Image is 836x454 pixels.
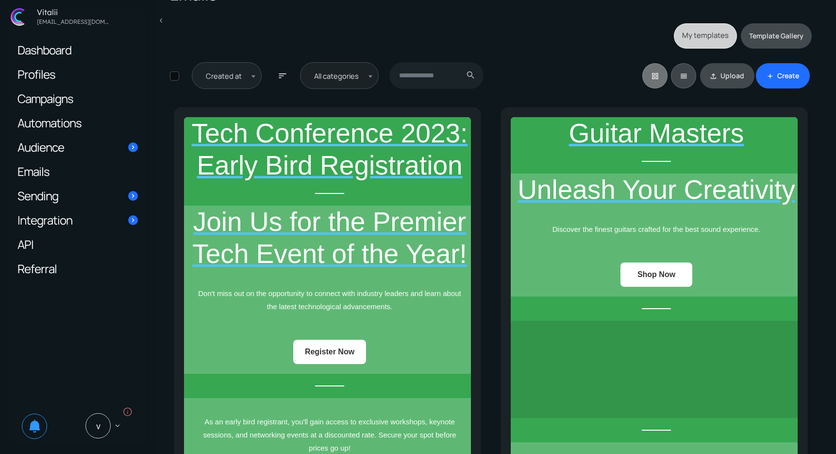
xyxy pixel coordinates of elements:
[756,63,810,89] a: addCreate
[5,4,151,30] a: Vitalii [EMAIL_ADDRESS][DOMAIN_NAME]
[110,145,182,170] a: Shop Now
[8,159,148,183] a: Emails
[97,204,194,301] img: Electric Guitar
[642,63,700,88] div: Basic example
[109,223,182,247] a: Register Now
[17,118,82,128] span: Automations
[194,280,291,377] img: Bass Guitar
[10,138,282,164] p: Our eco-friendly footwear is stepping out fast. Grab your favorites before they're gone!
[17,69,55,79] span: Profiles
[10,170,282,195] p: Discover the finest guitars crafted with precision and passion. Experience the exceptional sound ...
[10,298,282,337] p: As an early bird registrant, you'll gain access to exclusive workshops, keynote sessions, and net...
[700,63,754,88] a: file_uploadUpload
[8,184,148,208] a: Sending
[741,23,812,49] a: Template Gallery
[8,111,148,135] a: Automations
[17,166,50,176] span: Emails
[680,71,688,82] span: reorder
[10,330,282,356] p: As an early bird registrant, you'll enjoy exclusive benefits, including discounted rates, priorit...
[275,62,290,89] button: sort
[10,335,282,347] h3: Top Picks This Season
[674,23,737,49] a: My templates
[8,135,148,159] a: Audience
[113,421,122,430] span: keyboard_arrow_down
[10,302,282,328] p: Thank you for joining us! We're thrilled to have you on board and can't wait to share our latest ...
[109,255,182,279] a: Register Now
[466,73,476,78] span: search
[10,202,282,228] p: Don't miss out on the opportunity to connect with industry leaders and learn about the latest tec...
[17,215,72,225] span: Integration
[8,87,148,110] a: Campaigns
[17,239,33,249] span: API
[671,63,696,88] a: reorder
[76,406,133,445] a: V keyboard_arrow_down info
[766,71,774,82] span: add
[110,222,182,246] a: Shop Now
[17,263,57,274] span: Referral
[267,339,284,355] div: Next item in carousel (2 of 3)
[85,413,111,438] span: V
[10,170,282,196] p: Don't miss out on the opportunity to connect with industry leaders and learn about the latest tec...
[17,142,64,152] span: Audience
[642,63,668,88] a: grid_view
[10,74,282,99] p: Don't miss out on our sustainable footwear collection. Grab your favorites before they're gone!
[97,280,194,377] img: Electric Guitar
[10,105,282,119] p: Discover the finest guitars crafted for the best sound experience.
[8,232,148,256] a: API
[10,70,282,96] p: We're incredibly grateful for your continued support and trust in our skincare products.
[10,278,282,291] p: Indulge in our premium beauty products with an exclusive discount just for you.
[8,62,148,86] a: Profiles
[10,105,282,132] p: Our sustainable footwear range is your perfect companion for an eco-friendly lifestyle. Grab your...
[651,71,659,82] span: grid_view
[34,8,112,16] div: Vitalii
[8,38,148,62] a: Dashboard
[192,62,262,89] span: Created at
[310,70,368,81] span: All categories
[110,342,182,365] a: Shop Now
[300,62,379,89] span: All categories
[202,70,251,81] span: Created at
[194,204,291,301] img: Bass Guitar
[8,208,148,232] a: Integration
[278,71,287,80] span: sort
[10,74,282,87] p: Don't miss out on our sustainable footwear collection. Limited stock available.
[709,71,718,82] span: file_upload
[17,45,71,55] span: Dashboard
[17,191,58,201] span: Sending
[8,257,148,280] a: Referral
[34,16,112,25] div: vitalijgladkij@gmail.com
[122,406,133,417] i: info
[17,93,73,104] span: Campaigns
